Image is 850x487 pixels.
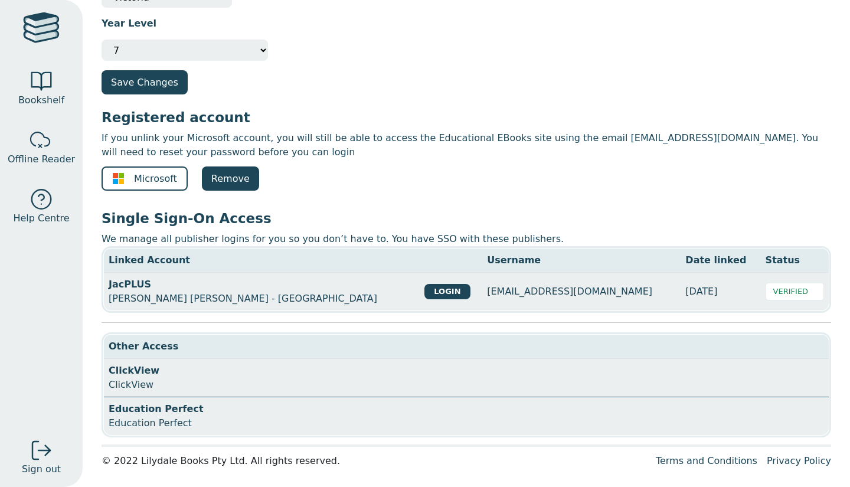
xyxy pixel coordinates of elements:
[102,232,831,246] p: We manage all publisher logins for you so you don’t have to. You have SSO with these publishers.
[482,249,681,273] th: Username
[109,364,764,392] div: ClickView
[656,455,757,466] a: Terms and Conditions
[102,109,831,126] h3: Registered account
[8,152,75,166] span: Offline Reader
[18,93,64,107] span: Bookshelf
[102,17,156,31] label: Year Level
[134,172,177,186] span: Microsoft
[102,70,188,94] button: Save Changes
[202,166,259,191] a: Remove
[102,210,831,227] h3: Single Sign-On Access
[104,335,769,359] th: These providers either don’t support SSO or the email on the accounts has been changed since it w...
[767,455,831,466] a: Privacy Policy
[766,283,824,300] div: VERIFIED
[109,403,204,414] strong: Education Perfect
[424,284,470,299] button: LOGIN
[22,462,61,476] span: Sign out
[482,273,681,311] td: [EMAIL_ADDRESS][DOMAIN_NAME]
[102,454,646,468] div: © 2022 Lilydale Books Pty Ltd. All rights reserved.
[109,402,764,430] div: Education Perfect
[13,211,69,225] span: Help Centre
[681,273,760,311] td: [DATE]
[681,249,760,273] th: Date linked
[112,172,125,185] img: ms-symbollockup_mssymbol_19.svg
[761,249,829,273] th: Status
[109,277,415,306] div: [PERSON_NAME] [PERSON_NAME] - [GEOGRAPHIC_DATA]
[109,365,159,376] strong: ClickView
[102,131,831,159] p: If you unlink your Microsoft account, you will still be able to access the Educational EBooks sit...
[104,249,420,273] th: Linked Account
[109,279,151,290] strong: JacPLUS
